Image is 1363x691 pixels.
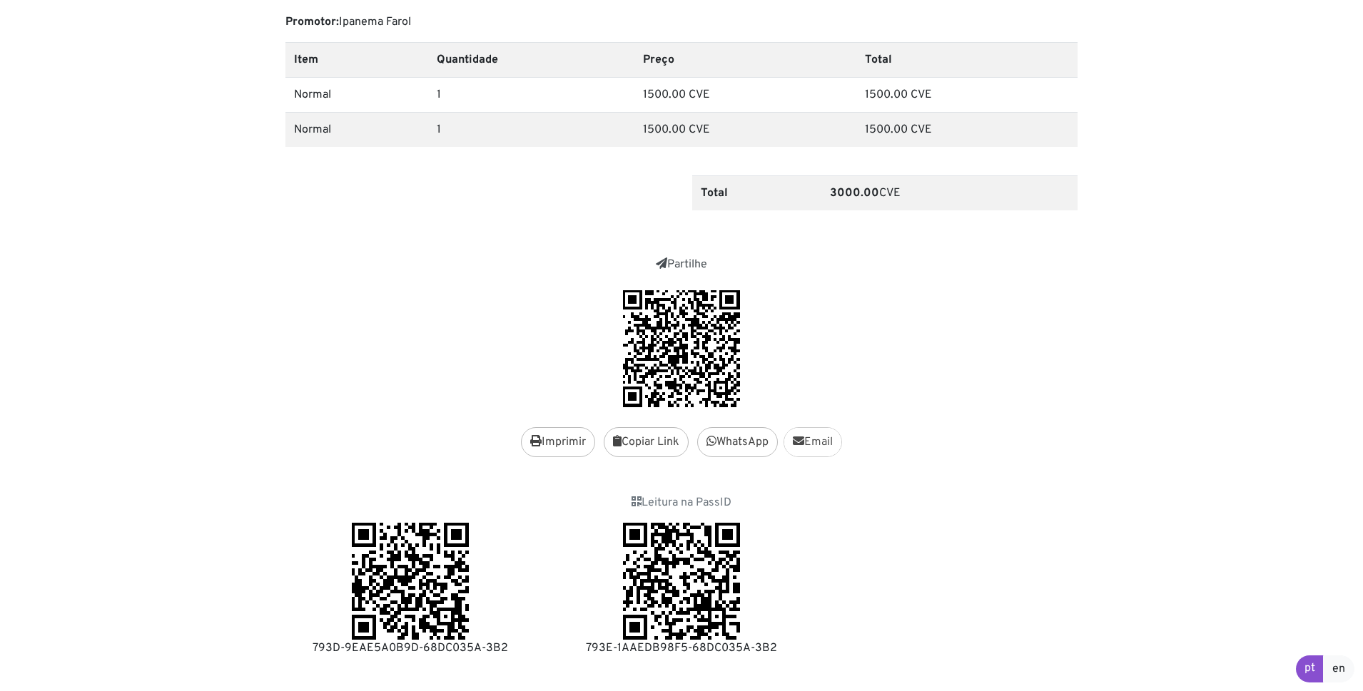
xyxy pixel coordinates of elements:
div: https://faxi.online/receipt/2025093016204287/oSPl [285,290,1078,407]
img: gAAAABJRU5ErkJggg== [623,290,740,407]
td: CVE [821,175,1078,210]
button: Imprimir [521,427,595,457]
img: dZgAtV1927FofFXIL7yxgwfFEfu27FdYEpVLrk2KLWmTWpSXtOwElORa3WziQ4FXNTyxnvrQA5baKc7JeuO1zwqpgWzblZCOq... [352,523,469,640]
img: n0Okd9TLdxxUC3AOPrPSb868W4gqd2JaQiNf9DmyUk7u903+apNMtEgcxD9hs3SXyKqQqExqJ+l8VRhXx9P6QSTe2iBAWPkKn... [623,523,740,640]
p: 793D-9EAE5A0B9D-68DC035A-3B2 [285,640,535,657]
b: Promotor: [285,15,339,29]
b: 3000.00 [830,186,879,200]
th: Preço [634,42,856,77]
a: Partilhe [656,257,707,272]
button: Copiar Link [604,427,689,457]
th: Item [285,42,428,77]
th: Total [692,175,821,210]
a: en [1323,655,1354,682]
td: 1500.00 CVE [634,77,856,112]
p: Leitura na PassID [285,494,1078,511]
th: Quantidade [428,42,634,77]
td: 1500.00 CVE [634,112,856,147]
th: Total [856,42,1078,77]
div: 793E-1AAEDB98F5-68DC035A-3B2 [557,523,806,640]
td: Normal [285,77,428,112]
td: 1 [428,112,634,147]
p: Ipanema Farol [285,14,1078,31]
a: WhatsApp [697,427,778,457]
a: pt [1296,655,1324,682]
td: 1 [428,77,634,112]
a: Email [784,427,842,457]
p: 793E-1AAEDB98F5-68DC035A-3B2 [557,640,806,657]
td: Normal [285,112,428,147]
div: 793D-9EAE5A0B9D-68DC035A-3B2 [285,523,535,640]
td: 1500.00 CVE [856,112,1078,147]
td: 1500.00 CVE [856,77,1078,112]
